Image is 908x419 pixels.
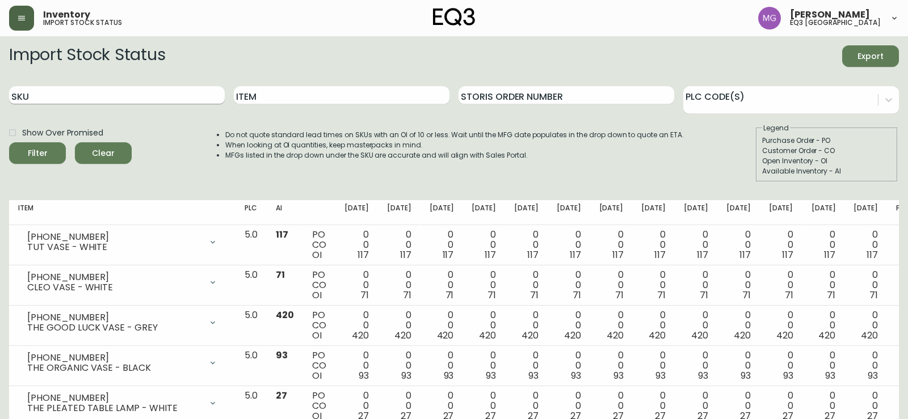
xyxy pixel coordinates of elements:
[358,248,369,261] span: 117
[844,200,887,225] th: [DATE]
[802,200,845,225] th: [DATE]
[27,282,201,293] div: CLEO VASE - WHITE
[655,369,666,382] span: 93
[854,270,878,301] div: 0 0
[782,248,793,261] span: 117
[698,369,708,382] span: 93
[22,127,103,139] span: Show Over Promised
[472,350,496,381] div: 0 0
[352,329,369,342] span: 420
[769,230,793,260] div: 0 0
[433,8,475,26] img: logo
[387,270,411,301] div: 0 0
[599,230,624,260] div: 0 0
[700,289,708,302] span: 71
[312,369,322,382] span: OI
[514,350,539,381] div: 0 0
[487,289,496,302] span: 71
[654,248,666,261] span: 117
[571,369,581,382] span: 93
[27,403,201,413] div: THE PLEATED TABLE LAMP - WHITE
[437,329,454,342] span: 420
[9,200,236,225] th: Item
[612,248,624,261] span: 117
[691,329,708,342] span: 420
[615,289,624,302] span: 71
[726,350,751,381] div: 0 0
[726,230,751,260] div: 0 0
[18,391,226,416] div: [PHONE_NUMBER]THE PLEATED TABLE LAMP - WHITE
[769,270,793,301] div: 0 0
[276,389,287,402] span: 27
[444,369,454,382] span: 93
[868,369,878,382] span: 93
[27,363,201,373] div: THE ORGANIC VASE - BLACK
[854,230,878,260] div: 0 0
[861,329,878,342] span: 420
[697,248,708,261] span: 117
[514,310,539,341] div: 0 0
[684,350,708,381] div: 0 0
[599,350,624,381] div: 0 0
[276,268,285,281] span: 71
[276,308,294,321] span: 420
[760,200,802,225] th: [DATE]
[812,350,836,381] div: 0 0
[825,369,835,382] span: 93
[812,310,836,341] div: 0 0
[387,350,411,381] div: 0 0
[267,200,303,225] th: AI
[43,10,90,19] span: Inventory
[557,350,581,381] div: 0 0
[472,310,496,341] div: 0 0
[401,369,411,382] span: 93
[758,7,781,29] img: de8837be2a95cd31bb7c9ae23fe16153
[335,200,378,225] th: [DATE]
[762,156,892,166] div: Open Inventory - OI
[28,146,48,160] div: Filter
[27,232,201,242] div: [PHONE_NUMBER]
[27,393,201,403] div: [PHONE_NUMBER]
[776,329,793,342] span: 420
[312,329,322,342] span: OI
[312,289,322,302] span: OI
[514,270,539,301] div: 0 0
[312,350,326,381] div: PO CO
[557,230,581,260] div: 0 0
[27,272,201,282] div: [PHONE_NUMBER]
[641,310,666,341] div: 0 0
[445,289,454,302] span: 71
[564,329,581,342] span: 420
[387,230,411,260] div: 0 0
[387,310,411,341] div: 0 0
[430,230,454,260] div: 0 0
[762,123,790,133] legend: Legend
[649,329,666,342] span: 420
[812,230,836,260] div: 0 0
[762,166,892,176] div: Available Inventory - AI
[530,289,539,302] span: 71
[684,310,708,341] div: 0 0
[684,230,708,260] div: 0 0
[359,369,369,382] span: 93
[590,200,633,225] th: [DATE]
[527,248,539,261] span: 117
[570,248,581,261] span: 117
[486,369,496,382] span: 93
[18,310,226,335] div: [PHONE_NUMBER]THE GOOD LUCK VASE - GREY
[790,19,881,26] h5: eq3 [GEOGRAPHIC_DATA]
[472,270,496,301] div: 0 0
[573,289,581,302] span: 71
[599,270,624,301] div: 0 0
[762,146,892,156] div: Customer Order - CO
[854,350,878,381] div: 0 0
[344,310,369,341] div: 0 0
[783,369,793,382] span: 93
[641,270,666,301] div: 0 0
[27,312,201,323] div: [PHONE_NUMBER]
[769,350,793,381] div: 0 0
[514,230,539,260] div: 0 0
[430,350,454,381] div: 0 0
[557,270,581,301] div: 0 0
[632,200,675,225] th: [DATE]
